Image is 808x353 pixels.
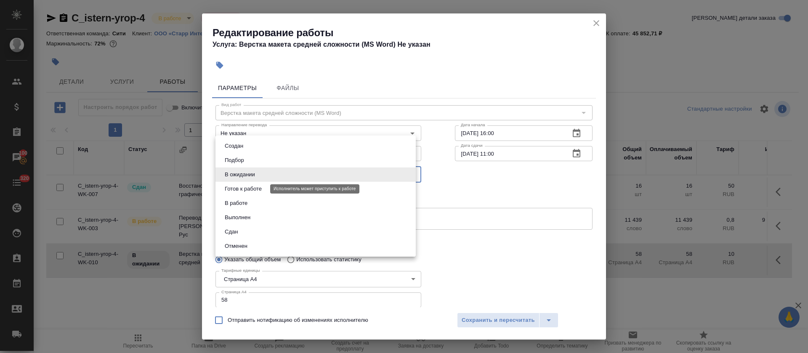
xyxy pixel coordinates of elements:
button: Подбор [222,156,247,165]
button: В работе [222,199,250,208]
button: Создан [222,141,246,151]
button: Отменен [222,242,250,251]
button: Готов к работе [222,184,264,194]
button: Сдан [222,227,240,236]
button: Выполнен [222,213,253,222]
button: В ожидании [222,170,258,179]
